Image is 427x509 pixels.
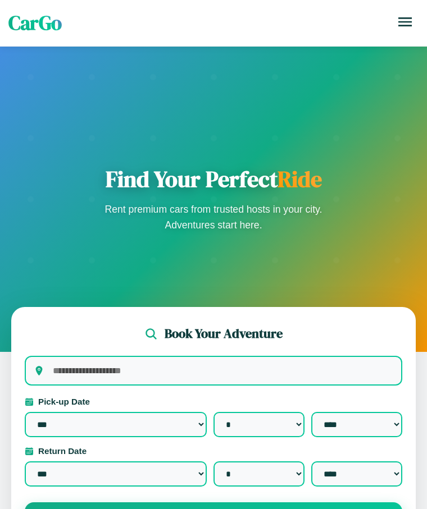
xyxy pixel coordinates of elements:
span: CarGo [8,10,62,36]
p: Rent premium cars from trusted hosts in your city. Adventures start here. [101,201,326,233]
h1: Find Your Perfect [101,166,326,192]
span: Ride [278,164,322,194]
h2: Book Your Adventure [165,325,283,342]
label: Pick-up Date [25,397,402,406]
label: Return Date [25,446,402,456]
